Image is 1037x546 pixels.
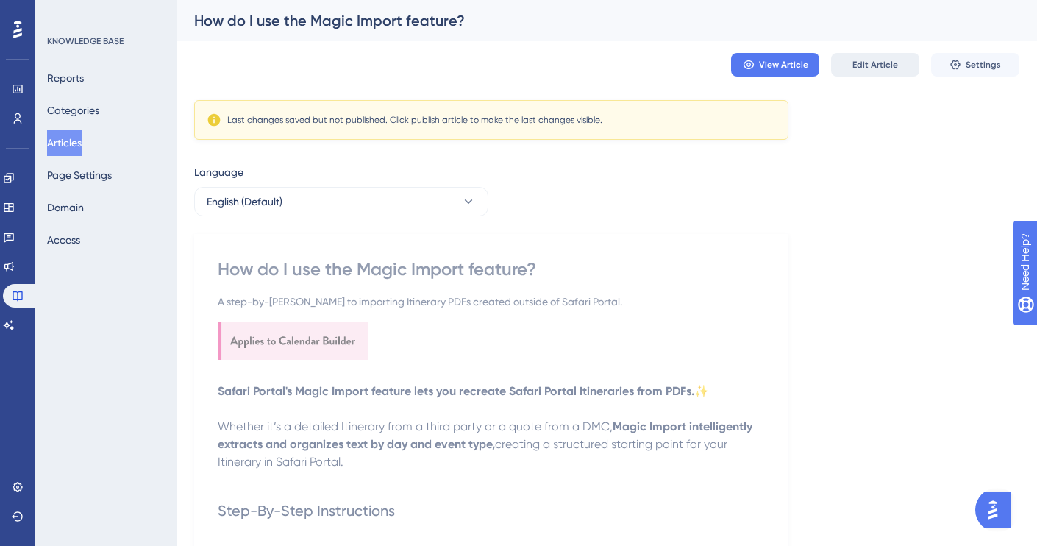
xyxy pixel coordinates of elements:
span: ✨ [694,384,709,398]
button: Domain [47,194,84,221]
button: Access [47,227,80,253]
div: Last changes saved but not published. Click publish article to make the last changes visible. [227,114,602,126]
span: Edit Article [852,59,898,71]
button: Reports [47,65,84,91]
button: Articles [47,130,82,156]
span: Language [194,163,243,181]
button: Settings [931,53,1019,77]
span: Step-By-Step Instructions [218,502,395,520]
strong: lets you recreate Safari Portal Itineraries from PDFs. [414,384,694,398]
div: KNOWLEDGE BASE [47,35,124,47]
div: A step-by-[PERSON_NAME] to importing Itinerary PDFs created outside of Safari Portal. [218,293,765,311]
span: Settings [966,59,1001,71]
div: How do I use the Magic Import feature? [194,10,983,31]
button: English (Default) [194,187,488,216]
strong: Safari Portal's Magic Import feature [218,384,411,398]
span: Whether it’s a detailed Itinerary from a third party or a quote from a DMC, [218,419,613,433]
button: Categories [47,97,99,124]
button: View Article [731,53,819,77]
span: View Article [759,59,808,71]
button: Page Settings [47,162,112,188]
button: Edit Article [831,53,919,77]
iframe: UserGuiding AI Assistant Launcher [975,488,1019,532]
span: Need Help? [35,4,92,21]
div: How do I use the Magic Import feature? [218,258,765,281]
span: English (Default) [207,193,282,210]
